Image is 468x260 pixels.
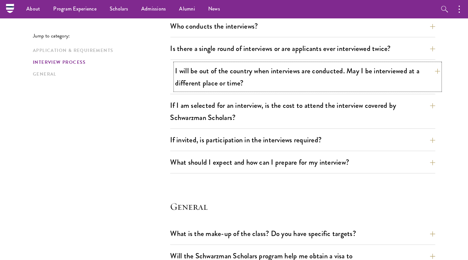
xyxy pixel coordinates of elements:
a: Interview Process [33,59,166,66]
button: What should I expect and how can I prepare for my interview? [170,155,435,170]
button: If I am selected for an interview, is the cost to attend the interview covered by Schwarzman Scho... [170,98,435,125]
button: I will be out of the country when interviews are conducted. May I be interviewed at a different p... [175,63,440,90]
button: If invited, is participation in the interviews required? [170,132,435,147]
p: Jump to category: [33,33,170,39]
a: General [33,71,166,78]
button: Is there a single round of interviews or are applicants ever interviewed twice? [170,41,435,56]
h4: General [170,200,435,213]
a: Application & Requirements [33,47,166,54]
button: What is the make-up of the class? Do you have specific targets? [170,226,435,241]
button: Who conducts the interviews? [170,19,435,34]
